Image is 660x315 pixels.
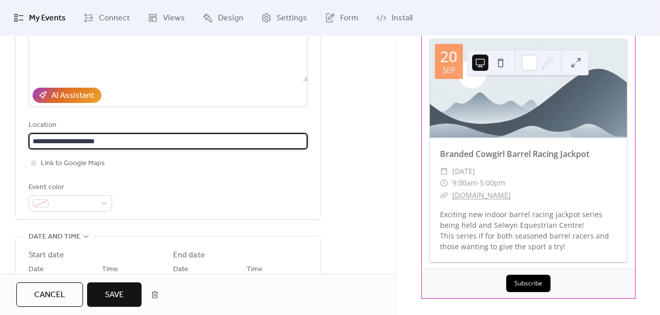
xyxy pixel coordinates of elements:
a: [DOMAIN_NAME] [452,190,511,200]
span: Date [173,264,188,276]
span: Link to Google Maps [41,157,105,170]
span: 5:00pm [480,177,505,189]
span: Time [246,264,263,276]
span: Design [218,12,243,24]
button: Cancel [16,282,83,307]
span: Form [340,12,359,24]
a: Design [195,4,251,32]
div: ​ [440,165,448,177]
a: Branded Cowgirl Barrel Racing Jackpot [440,148,589,160]
span: Save [105,289,124,301]
span: Date [29,264,44,276]
a: Form [317,4,366,32]
div: End date [173,249,205,261]
a: Views [140,4,193,32]
span: Views [163,12,185,24]
span: Install [392,12,413,24]
button: Subscribe [506,275,551,292]
button: AI Assistant [33,88,101,103]
a: My Events [6,4,73,32]
span: Time [102,264,118,276]
span: Settings [277,12,307,24]
span: Date and time [29,231,80,243]
div: Sep [443,66,455,74]
a: Connect [76,4,137,32]
div: 20 [440,49,457,64]
span: [DATE] [452,165,475,177]
span: 9:00am [452,177,477,189]
div: ​ [440,177,448,189]
button: Save [87,282,142,307]
span: Cancel [34,289,65,301]
div: Start date [29,249,64,261]
div: ​ [440,189,448,201]
div: AI Assistant [51,90,94,102]
div: Event color [29,181,110,194]
a: Settings [254,4,315,32]
span: My Events [29,12,66,24]
span: Connect [99,12,130,24]
div: Exciting new indoor barrel racing jackpot series being held and Selwyn Equestrian Centre! This se... [430,209,627,252]
a: Install [369,4,420,32]
span: - [477,177,480,189]
div: Location [29,119,306,132]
